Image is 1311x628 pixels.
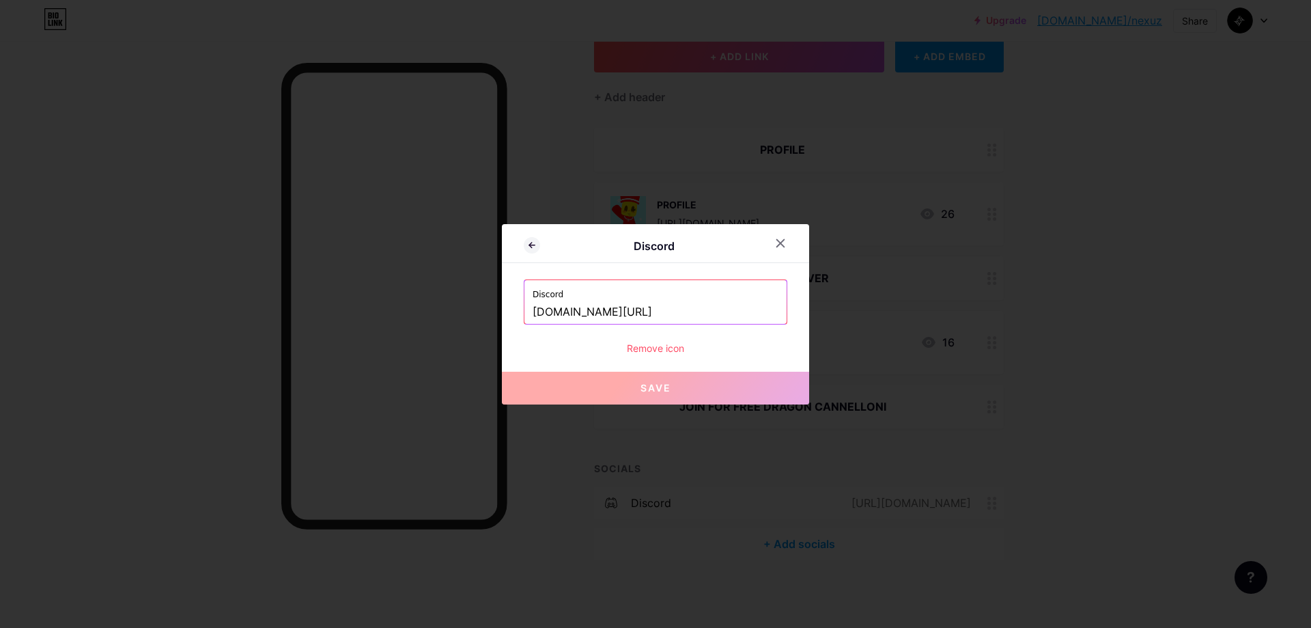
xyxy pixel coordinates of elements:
div: Discord [540,238,768,254]
span: Save [640,382,671,394]
button: Save [502,372,809,405]
div: Remove icon [524,341,787,355]
label: Discord [533,280,778,301]
input: https://discord.com/invite/username [533,301,778,324]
